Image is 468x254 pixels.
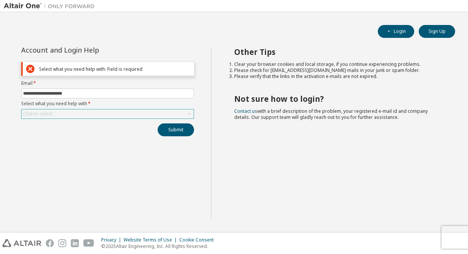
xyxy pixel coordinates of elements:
img: linkedin.svg [71,239,79,247]
span: with a brief description of the problem, your registered e-mail id and company details. Our suppo... [234,108,428,120]
div: Account and Login Help [21,47,160,53]
img: youtube.svg [83,239,94,247]
img: facebook.svg [46,239,54,247]
h2: Other Tips [234,47,441,57]
label: Select what you need help with [21,101,194,107]
div: Cookie Consent [179,237,218,243]
div: Website Terms of Use [124,237,179,243]
label: Email [21,80,194,86]
div: Click to select [22,109,194,118]
p: © 2025 Altair Engineering, Inc. All Rights Reserved. [101,243,218,249]
button: Sign Up [419,25,455,38]
button: Login [378,25,414,38]
button: Submit [158,123,194,136]
li: Please verify that the links in the activation e-mails are not expired. [234,73,441,79]
img: altair_logo.svg [2,239,41,247]
div: Select what you need help with: Field is required [39,66,191,72]
div: Privacy [101,237,124,243]
img: instagram.svg [58,239,66,247]
li: Clear your browser cookies and local storage, if you continue experiencing problems. [234,61,441,67]
div: Click to select [23,111,53,117]
h2: Not sure how to login? [234,94,441,104]
a: Contact us [234,108,257,114]
img: Altair One [4,2,99,10]
li: Please check for [EMAIL_ADDRESS][DOMAIN_NAME] mails in your junk or spam folder. [234,67,441,73]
